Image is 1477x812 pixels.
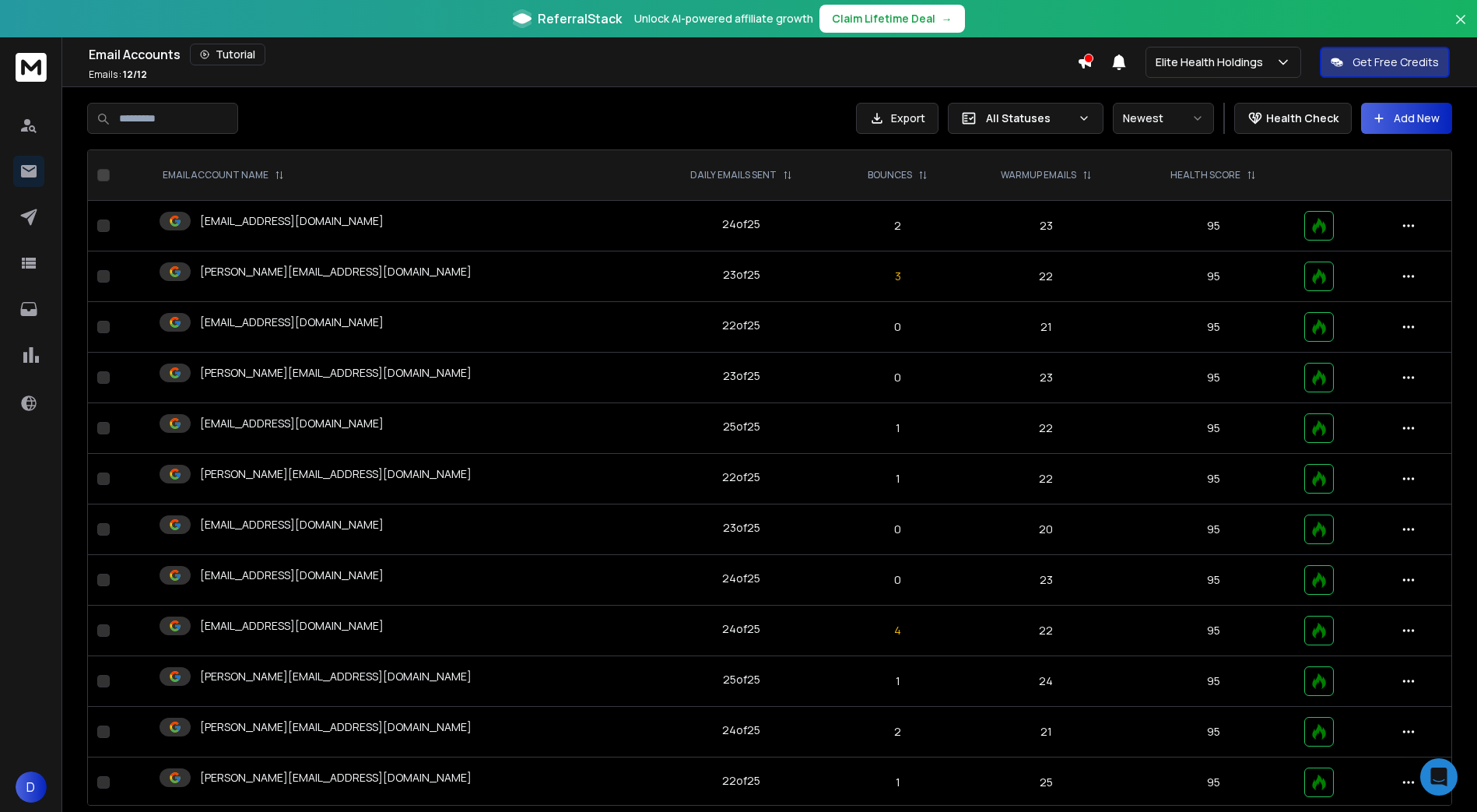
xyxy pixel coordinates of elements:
[1131,403,1295,454] td: 95
[1131,454,1295,504] td: 95
[1131,201,1295,251] td: 95
[634,11,813,26] p: Unlock AI-powered affiliate growth
[1170,169,1240,181] p: HEALTH SCORE
[200,568,384,583] p: [EMAIL_ADDRESS][DOMAIN_NAME]
[200,618,384,634] p: [EMAIL_ADDRESS][DOMAIN_NAME]
[960,201,1131,251] td: 23
[986,111,1072,126] p: All Statuses
[960,656,1131,707] td: 24
[723,672,760,687] div: 25 of 25
[1131,606,1295,656] td: 95
[723,419,760,434] div: 25 of 25
[1131,251,1295,302] td: 95
[722,773,760,789] div: 22 of 25
[844,522,951,537] p: 0
[844,319,951,335] p: 0
[1131,555,1295,606] td: 95
[1001,169,1076,181] p: WARMUP EMAILS
[16,772,47,803] button: D
[1451,9,1471,47] button: Close banner
[942,11,953,26] span: →
[960,302,1131,353] td: 21
[89,44,1077,65] div: Email Accounts
[200,264,472,279] p: [PERSON_NAME][EMAIL_ADDRESS][DOMAIN_NAME]
[819,5,965,33] button: Claim Lifetime Deal→
[723,368,760,384] div: 23 of 25
[1131,302,1295,353] td: 95
[844,218,951,234] p: 2
[1234,103,1352,134] button: Health Check
[722,318,760,333] div: 22 of 25
[722,571,760,586] div: 24 of 25
[200,416,384,431] p: [EMAIL_ADDRESS][DOMAIN_NAME]
[844,775,951,790] p: 1
[200,669,472,684] p: [PERSON_NAME][EMAIL_ADDRESS][DOMAIN_NAME]
[1131,656,1295,707] td: 95
[200,719,472,735] p: [PERSON_NAME][EMAIL_ADDRESS][DOMAIN_NAME]
[960,504,1131,555] td: 20
[960,707,1131,758] td: 21
[200,213,384,229] p: [EMAIL_ADDRESS][DOMAIN_NAME]
[844,623,951,638] p: 4
[723,267,760,283] div: 23 of 25
[844,420,951,436] p: 1
[190,44,265,65] button: Tutorial
[1420,758,1458,796] div: Open Intercom Messenger
[1131,707,1295,758] td: 95
[163,169,284,181] div: EMAIL ACCOUNT NAME
[844,269,951,284] p: 3
[960,251,1131,302] td: 22
[868,169,912,181] p: BOUNCES
[538,9,622,28] span: ReferralStack
[1131,504,1295,555] td: 95
[844,471,951,487] p: 1
[200,517,384,533] p: [EMAIL_ADDRESS][DOMAIN_NAME]
[844,370,951,385] p: 0
[1320,47,1450,78] button: Get Free Credits
[844,673,951,689] p: 1
[200,315,384,330] p: [EMAIL_ADDRESS][DOMAIN_NAME]
[123,68,147,81] span: 12 / 12
[1131,353,1295,403] td: 95
[690,169,777,181] p: DAILY EMAILS SENT
[1352,54,1439,70] p: Get Free Credits
[856,103,938,134] button: Export
[722,469,760,485] div: 22 of 25
[1156,54,1269,70] p: Elite Health Holdings
[1266,111,1338,126] p: Health Check
[960,454,1131,504] td: 22
[200,466,472,482] p: [PERSON_NAME][EMAIL_ADDRESS][DOMAIN_NAME]
[722,621,760,637] div: 24 of 25
[723,520,760,536] div: 23 of 25
[722,722,760,738] div: 24 of 25
[960,606,1131,656] td: 22
[1131,758,1295,808] td: 95
[960,758,1131,808] td: 25
[1361,103,1452,134] button: Add New
[200,770,472,786] p: [PERSON_NAME][EMAIL_ADDRESS][DOMAIN_NAME]
[1113,103,1214,134] button: Newest
[722,216,760,232] div: 24 of 25
[844,572,951,588] p: 0
[844,724,951,740] p: 2
[960,403,1131,454] td: 22
[200,365,472,381] p: [PERSON_NAME][EMAIL_ADDRESS][DOMAIN_NAME]
[89,69,147,81] p: Emails :
[960,353,1131,403] td: 23
[960,555,1131,606] td: 23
